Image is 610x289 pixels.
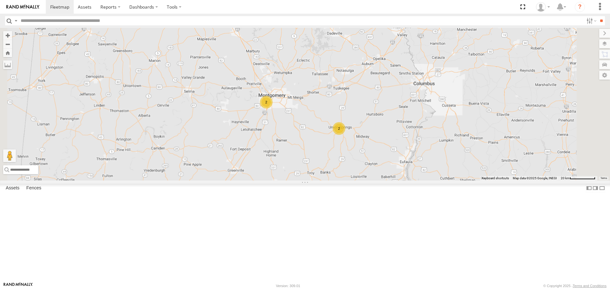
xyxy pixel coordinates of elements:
[333,122,345,135] div: 2
[3,184,23,193] label: Assets
[482,176,509,181] button: Keyboard shortcuts
[3,49,12,57] button: Zoom Home
[513,176,557,180] span: Map data ©2025 Google, INEGI
[260,96,273,108] div: 2
[3,283,33,289] a: Visit our Website
[584,16,598,25] label: Search Filter Options
[575,2,585,12] i: ?
[3,60,12,69] label: Measure
[276,284,300,288] div: Version: 309.01
[561,176,570,180] span: 20 km
[3,31,12,40] button: Zoom in
[600,177,607,179] a: Terms (opens in new tab)
[586,184,592,193] label: Dock Summary Table to the Left
[23,184,44,193] label: Fences
[573,284,607,288] a: Terms and Conditions
[3,149,16,162] button: Drag Pegman onto the map to open Street View
[13,16,18,25] label: Search Query
[599,71,610,80] label: Map Settings
[599,184,605,193] label: Hide Summary Table
[592,184,599,193] label: Dock Summary Table to the Right
[543,284,607,288] div: © Copyright 2025 -
[3,40,12,49] button: Zoom out
[534,2,552,12] div: EDWARD EDMONDSON
[6,5,39,9] img: rand-logo.svg
[559,176,597,181] button: Map Scale: 20 km per 77 pixels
